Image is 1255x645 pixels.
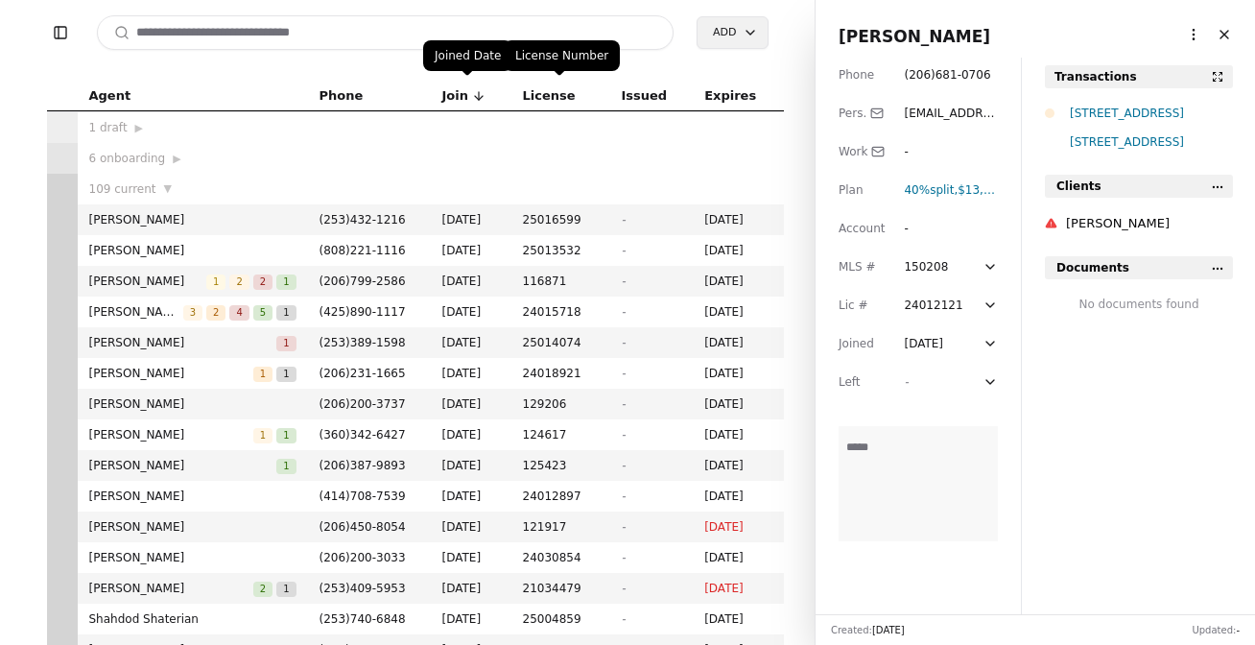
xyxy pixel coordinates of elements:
[89,85,131,107] span: Agent
[523,302,599,322] span: 24015718
[904,334,943,353] div: [DATE]
[904,68,990,82] span: ( 206 ) 681 - 0706
[183,305,202,321] span: 3
[320,275,406,288] span: ( 206 ) 799 - 2586
[442,579,500,598] span: [DATE]
[253,582,272,597] span: 2
[704,456,771,475] span: [DATE]
[904,107,997,158] span: [EMAIL_ADDRESS][DOMAIN_NAME]
[621,582,625,595] span: -
[704,333,771,352] span: [DATE]
[523,364,599,383] span: 24018921
[704,487,771,506] span: [DATE]
[523,517,599,537] span: 121917
[320,305,406,319] span: ( 425 ) 890 - 1117
[276,367,296,382] span: 1
[621,520,625,534] span: -
[89,241,296,260] span: [PERSON_NAME]
[621,612,625,626] span: -
[276,333,296,352] button: 1
[89,425,253,444] span: [PERSON_NAME]
[229,305,249,321] span: 4
[621,275,625,288] span: -
[253,272,272,291] button: 2
[872,625,905,635] span: [DATE]
[276,428,296,443] span: 1
[704,210,771,229] span: [DATE]
[904,296,962,315] div: 24012121
[442,210,500,229] span: [DATE]
[704,579,771,598] span: [DATE]
[173,151,180,168] span: ▶
[1066,213,1233,233] div: [PERSON_NAME]
[320,428,406,442] span: ( 360 ) 342 - 6427
[958,183,1026,197] span: $13,000 cap
[523,241,599,260] span: 25013532
[704,425,771,444] span: [DATE]
[320,336,406,349] span: ( 253 ) 389 - 1598
[904,183,954,197] span: 40% split
[523,210,599,229] span: 25016599
[442,456,500,475] span: [DATE]
[276,459,296,474] span: 1
[839,334,885,353] div: Joined
[253,302,272,322] button: 5
[704,272,771,291] span: [DATE]
[229,275,249,290] span: 2
[253,367,272,382] span: 1
[621,244,625,257] span: -
[621,85,667,107] span: Issued
[904,375,908,389] span: -
[442,548,500,567] span: [DATE]
[704,85,756,107] span: Expires
[253,579,272,598] button: 2
[704,517,771,537] span: [DATE]
[276,302,296,322] button: 1
[504,40,620,71] div: License Number
[320,490,406,503] span: ( 414 ) 708 - 7539
[89,179,156,199] span: 109 current
[89,149,296,168] div: 6 onboarding
[164,180,172,198] span: ▼
[442,272,500,291] span: [DATE]
[276,364,296,383] button: 1
[442,302,500,322] span: [DATE]
[704,241,771,260] span: [DATE]
[621,428,625,442] span: -
[839,219,885,238] div: Account
[904,257,948,276] div: 150208
[320,582,406,595] span: ( 253 ) 409 - 5953
[89,394,296,414] span: [PERSON_NAME]
[89,210,296,229] span: [PERSON_NAME]
[523,609,599,629] span: 25004859
[1236,625,1240,635] span: -
[276,336,296,351] span: 1
[276,582,296,597] span: 1
[320,459,406,472] span: ( 206 ) 387 - 9893
[229,302,249,322] button: 4
[253,305,272,321] span: 5
[704,548,771,567] span: [DATE]
[523,425,599,444] span: 124617
[523,394,599,414] span: 129206
[523,548,599,567] span: 24030854
[621,336,625,349] span: -
[253,425,272,444] button: 1
[442,241,500,260] span: [DATE]
[1054,67,1137,86] div: Transactions
[1192,623,1240,637] div: Updated:
[1070,104,1233,123] div: [STREET_ADDRESS]
[442,85,468,107] span: Join
[89,456,277,475] span: [PERSON_NAME]
[523,272,599,291] span: 116871
[839,180,885,200] div: Plan
[839,296,885,315] div: Lic #
[839,142,885,161] div: Work
[89,487,296,506] span: [PERSON_NAME]
[621,490,625,503] span: -
[523,85,576,107] span: License
[253,428,272,443] span: 1
[1056,258,1129,277] span: Documents
[89,517,296,537] span: [PERSON_NAME]
[621,551,625,564] span: -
